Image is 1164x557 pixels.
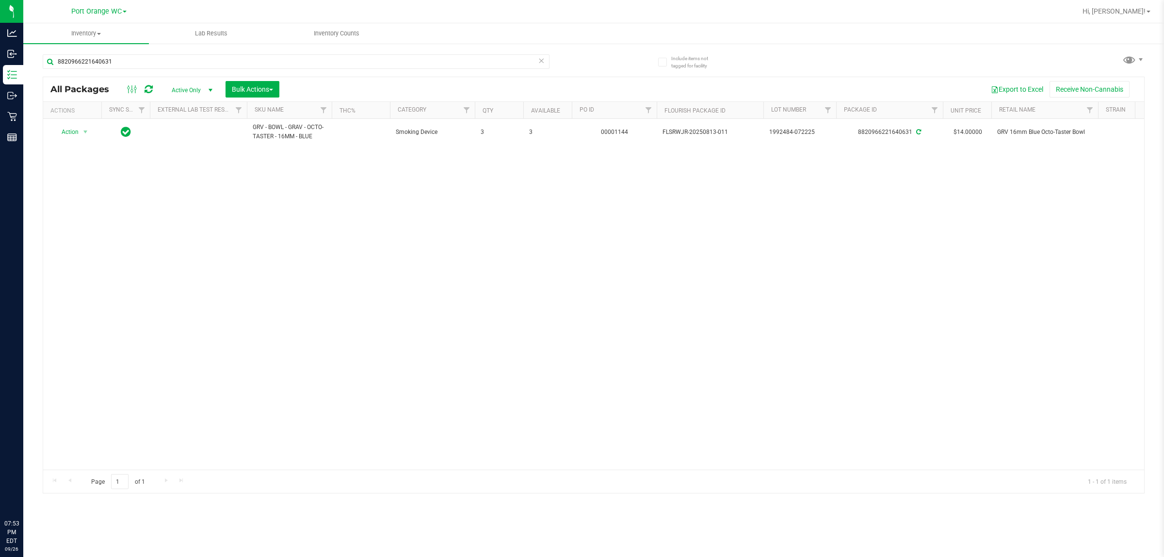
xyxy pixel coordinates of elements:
[985,81,1050,98] button: Export to Excel
[538,54,545,67] span: Clear
[253,123,326,141] span: GRV - BOWL - GRAV - OCTO-TASTER - 16MM - BLUE
[43,54,550,69] input: Search Package ID, Item Name, SKU, Lot or Part Number...
[820,102,836,118] a: Filter
[10,479,39,508] iframe: Resource center
[459,102,475,118] a: Filter
[1083,7,1146,15] span: Hi, [PERSON_NAME]!
[226,81,279,98] button: Bulk Actions
[7,49,17,59] inline-svg: Inbound
[232,85,273,93] span: Bulk Actions
[23,29,149,38] span: Inventory
[951,107,981,114] a: Unit Price
[4,519,19,545] p: 07:53 PM EDT
[83,474,153,489] span: Page of 1
[274,23,400,44] a: Inventory Counts
[109,106,146,113] a: Sync Status
[1082,102,1098,118] a: Filter
[398,106,426,113] a: Category
[1106,106,1126,113] a: Strain
[23,23,149,44] a: Inventory
[149,23,275,44] a: Lab Results
[483,107,493,114] a: Qty
[80,125,92,139] span: select
[771,106,806,113] a: Lot Number
[121,125,131,139] span: In Sync
[316,102,332,118] a: Filter
[601,129,628,135] a: 00001144
[1050,81,1130,98] button: Receive Non-Cannabis
[301,29,372,38] span: Inventory Counts
[835,128,944,137] div: 8820966221640631
[915,129,921,135] span: Sync from Compliance System
[844,106,877,113] a: Package ID
[927,102,943,118] a: Filter
[396,128,469,137] span: Smoking Device
[949,125,987,139] span: $14.00000
[663,128,758,137] span: FLSRWJR-20250813-011
[671,55,720,69] span: Include items not tagged for facility
[134,102,150,118] a: Filter
[158,106,234,113] a: External Lab Test Result
[339,107,356,114] a: THC%
[641,102,657,118] a: Filter
[71,7,122,16] span: Port Orange WC
[529,128,566,137] span: 3
[255,106,284,113] a: SKU Name
[997,128,1092,137] span: GRV 16mm Blue Octo-Taster Bowl
[53,125,79,139] span: Action
[7,112,17,121] inline-svg: Retail
[182,29,241,38] span: Lab Results
[664,107,726,114] a: Flourish Package ID
[50,107,97,114] div: Actions
[531,107,560,114] a: Available
[7,91,17,100] inline-svg: Outbound
[111,474,129,489] input: 1
[580,106,594,113] a: PO ID
[231,102,247,118] a: Filter
[7,28,17,38] inline-svg: Analytics
[1080,474,1134,489] span: 1 - 1 of 1 items
[769,128,830,137] span: 1992484-072225
[999,106,1035,113] a: Retail Name
[50,84,119,95] span: All Packages
[7,70,17,80] inline-svg: Inventory
[481,128,517,137] span: 3
[4,545,19,553] p: 09/26
[7,132,17,142] inline-svg: Reports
